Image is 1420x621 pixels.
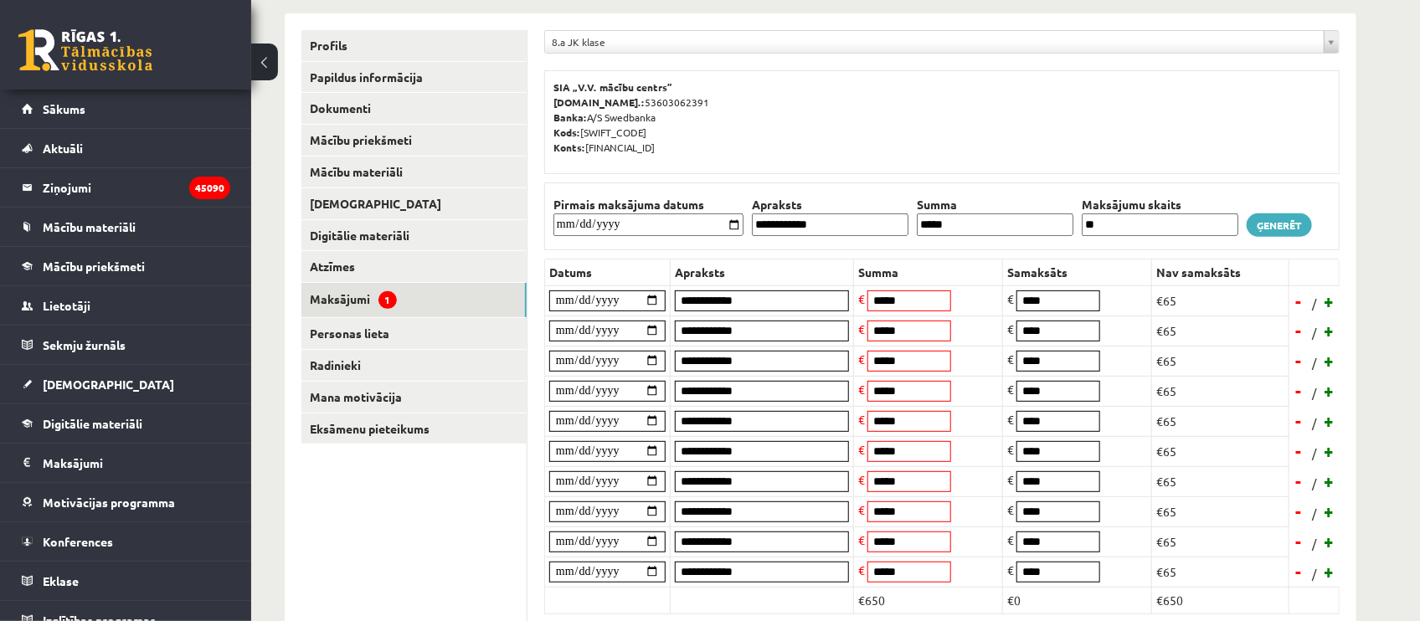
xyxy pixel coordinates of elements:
span: Digitālie materiāli [43,416,142,431]
a: Eksāmenu pieteikums [301,413,527,444]
span: € [858,321,865,336]
span: [DEMOGRAPHIC_DATA] [43,377,174,392]
span: € [858,291,865,306]
span: Motivācijas programma [43,495,175,510]
a: Eklase [22,562,230,600]
a: Mana motivācija [301,382,527,413]
td: €65 [1152,466,1289,496]
a: Atzīmes [301,251,527,282]
span: Mācību materiāli [43,219,136,234]
span: Mācību priekšmeti [43,259,145,274]
span: € [1007,382,1014,397]
a: + [1321,289,1338,314]
a: Mācību priekšmeti [301,125,527,156]
a: Profils [301,30,527,61]
span: € [1007,321,1014,336]
a: + [1321,378,1338,403]
a: Mācību materiāli [301,157,527,187]
td: €65 [1152,406,1289,436]
span: € [858,412,865,427]
span: € [1007,562,1014,577]
span: / [1310,354,1319,372]
span: € [858,352,865,367]
th: Pirmais maksājuma datums [549,196,748,213]
b: Kods: [553,126,580,139]
a: Ģenerēt [1247,213,1312,237]
a: Digitālie materiāli [22,404,230,443]
td: €650 [1152,587,1289,613]
a: [DEMOGRAPHIC_DATA] [301,188,527,219]
span: / [1310,535,1319,552]
td: €0 [1003,587,1152,613]
a: Personas lieta [301,318,527,349]
span: Eklase [43,573,79,588]
td: €65 [1152,436,1289,466]
a: Aktuāli [22,129,230,167]
span: Lietotāji [43,298,90,313]
td: €650 [854,587,1003,613]
a: Digitālie materiāli [301,220,527,251]
th: Apraksts [748,196,913,213]
a: - [1291,408,1308,434]
a: + [1321,408,1338,434]
th: Summa [854,259,1003,285]
a: - [1291,559,1308,584]
span: Sekmju žurnāls [43,337,126,352]
a: - [1291,499,1308,524]
b: [DOMAIN_NAME].: [553,95,645,109]
a: + [1321,469,1338,494]
a: - [1291,318,1308,343]
th: Summa [913,196,1078,213]
span: 1 [378,291,397,309]
span: € [1007,291,1014,306]
td: €65 [1152,526,1289,557]
th: Maksājumu skaits [1078,196,1242,213]
p: 53603062391 A/S Swedbanka [SWIFT_CODE] [FINANCIAL_ID] [553,80,1330,155]
a: Rīgas 1. Tālmācības vidusskola [18,29,152,71]
b: SIA „V.V. mācību centrs” [553,80,673,94]
span: / [1310,384,1319,402]
a: - [1291,439,1308,464]
span: € [858,472,865,487]
a: - [1291,469,1308,494]
span: € [1007,502,1014,517]
a: + [1321,439,1338,464]
a: Konferences [22,522,230,561]
a: + [1321,529,1338,554]
td: €65 [1152,285,1289,316]
th: Nav samaksāts [1152,259,1289,285]
span: € [858,502,865,517]
a: 8.a JK klase [545,31,1339,53]
td: €65 [1152,346,1289,376]
a: Mācību priekšmeti [22,247,230,285]
a: + [1321,348,1338,373]
a: - [1291,529,1308,554]
a: Dokumenti [301,93,527,124]
b: Banka: [553,110,587,124]
span: / [1310,475,1319,492]
span: Konferences [43,534,113,549]
span: / [1310,324,1319,341]
a: Ziņojumi45090 [22,168,230,207]
a: Papildus informācija [301,62,527,93]
span: 8.a JK klase [552,31,1317,53]
span: / [1310,295,1319,312]
span: / [1310,444,1319,462]
a: Mācību materiāli [22,208,230,246]
legend: Maksājumi [43,444,230,482]
a: - [1291,289,1308,314]
a: Radinieki [301,350,527,381]
span: / [1310,505,1319,522]
a: Sākums [22,90,230,128]
i: 45090 [189,177,230,199]
legend: Ziņojumi [43,168,230,207]
th: Apraksts [671,259,854,285]
th: Datums [545,259,671,285]
a: - [1291,348,1308,373]
a: Sekmju žurnāls [22,326,230,364]
a: Maksājumi1 [301,283,527,317]
span: Aktuāli [43,141,83,156]
span: € [858,532,865,547]
span: € [1007,352,1014,367]
td: €65 [1152,316,1289,346]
